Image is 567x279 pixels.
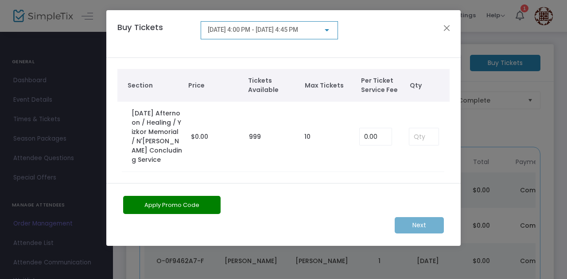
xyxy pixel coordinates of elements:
input: Qty [409,128,439,145]
label: 10 [304,132,311,141]
label: 999 [249,132,261,141]
span: [DATE] 4:00 PM - [DATE] 4:45 PM [208,26,298,33]
span: Max Tickets [305,81,353,90]
h4: Buy Tickets [113,21,196,46]
span: Price [188,81,239,90]
button: Close [441,22,453,34]
span: Section [128,81,180,90]
label: [DATE] Afternoon / Healing / Yizkor Memorial / N'[PERSON_NAME] Concluding Service [132,109,182,164]
input: Enter Service Fee [360,128,392,145]
span: Qty [410,81,445,90]
button: Apply Promo Code [123,196,221,214]
span: $0.00 [191,132,208,141]
span: Tickets Available [248,76,296,95]
span: Per Ticket Service Fee [361,76,405,95]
